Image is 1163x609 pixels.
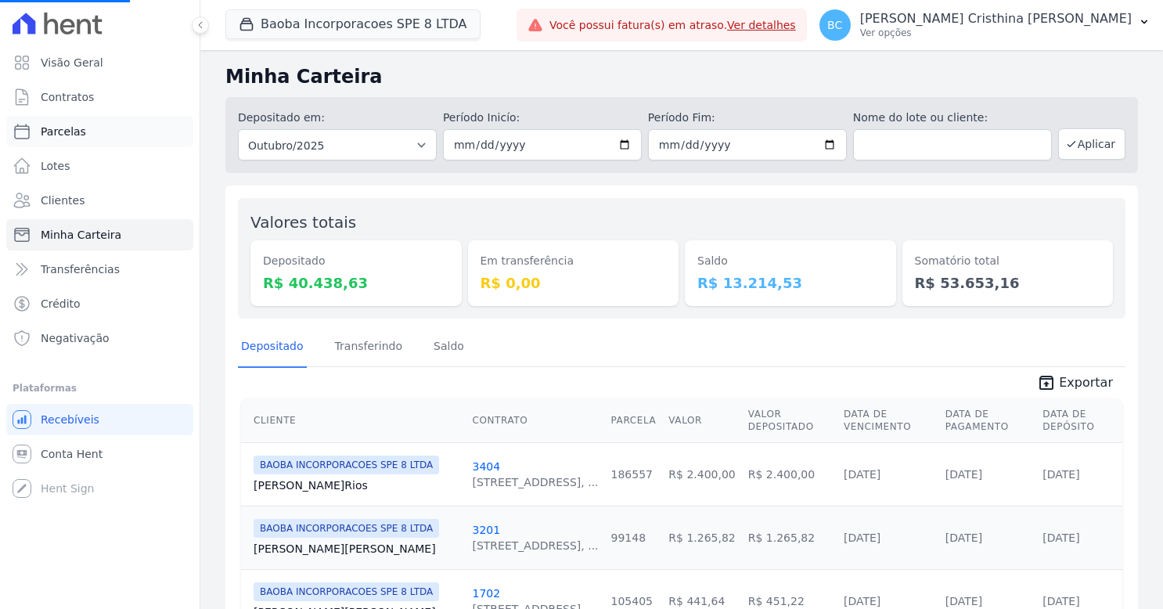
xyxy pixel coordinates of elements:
[549,17,796,34] span: Você possui fatura(s) em atraso.
[1024,373,1125,395] a: unarchive Exportar
[472,460,500,473] a: 3404
[6,81,193,113] a: Contratos
[648,110,847,126] label: Período Fim:
[41,89,94,105] span: Contratos
[472,538,598,553] div: [STREET_ADDRESS], ...
[827,20,842,31] span: BC
[332,327,406,368] a: Transferindo
[225,9,481,39] button: Baoba Incorporacoes SPE 8 LTDA
[41,296,81,312] span: Crédito
[1058,128,1125,160] button: Aplicar
[250,213,356,232] label: Valores totais
[481,272,667,294] dd: R$ 0,00
[611,468,653,481] a: 186557
[915,253,1101,269] dt: Somatório total
[41,158,70,174] span: Lotes
[662,442,741,506] td: R$ 2.400,00
[254,456,439,474] span: BAOBA INCORPORACOES SPE 8 LTDA
[611,532,646,544] a: 99148
[939,398,1037,443] th: Data de Pagamento
[254,477,459,493] a: [PERSON_NAME]Rios
[443,110,642,126] label: Período Inicío:
[472,587,500,600] a: 1702
[263,253,449,269] dt: Depositado
[742,442,837,506] td: R$ 2.400,00
[697,272,884,294] dd: R$ 13.214,53
[1037,373,1056,392] i: unarchive
[742,506,837,569] td: R$ 1.265,82
[853,110,1052,126] label: Nome do lote ou cliente:
[6,438,193,470] a: Conta Hent
[6,47,193,78] a: Visão Geral
[254,541,459,557] a: [PERSON_NAME][PERSON_NAME]
[605,398,663,443] th: Parcela
[430,327,467,368] a: Saldo
[1042,468,1079,481] a: [DATE]
[472,474,598,490] div: [STREET_ADDRESS], ...
[945,468,982,481] a: [DATE]
[860,11,1132,27] p: [PERSON_NAME] Cristhina [PERSON_NAME]
[1042,595,1079,607] a: [DATE]
[466,398,604,443] th: Contrato
[41,124,86,139] span: Parcelas
[13,379,187,398] div: Plataformas
[41,330,110,346] span: Negativação
[697,253,884,269] dt: Saldo
[742,398,837,443] th: Valor Depositado
[6,288,193,319] a: Crédito
[844,468,880,481] a: [DATE]
[1059,373,1113,392] span: Exportar
[6,254,193,285] a: Transferências
[807,3,1163,47] button: BC [PERSON_NAME] Cristhina [PERSON_NAME] Ver opções
[254,519,439,538] span: BAOBA INCORPORACOES SPE 8 LTDA
[481,253,667,269] dt: Em transferência
[662,506,741,569] td: R$ 1.265,82
[263,272,449,294] dd: R$ 40.438,63
[41,446,103,462] span: Conta Hent
[41,193,85,208] span: Clientes
[844,595,880,607] a: [DATE]
[945,595,982,607] a: [DATE]
[6,150,193,182] a: Lotes
[915,272,1101,294] dd: R$ 53.653,16
[6,219,193,250] a: Minha Carteira
[41,227,121,243] span: Minha Carteira
[6,116,193,147] a: Parcelas
[254,582,439,601] span: BAOBA INCORPORACOES SPE 8 LTDA
[41,261,120,277] span: Transferências
[662,398,741,443] th: Valor
[238,111,325,124] label: Depositado em:
[472,524,500,536] a: 3201
[945,532,982,544] a: [DATE]
[837,398,939,443] th: Data de Vencimento
[6,404,193,435] a: Recebíveis
[6,323,193,354] a: Negativação
[41,412,99,427] span: Recebíveis
[225,63,1138,91] h2: Minha Carteira
[844,532,880,544] a: [DATE]
[6,185,193,216] a: Clientes
[41,55,103,70] span: Visão Geral
[611,595,653,607] a: 105405
[238,327,307,368] a: Depositado
[1036,398,1122,443] th: Data de Depósito
[860,27,1132,39] p: Ver opções
[727,19,796,31] a: Ver detalhes
[241,398,466,443] th: Cliente
[1042,532,1079,544] a: [DATE]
